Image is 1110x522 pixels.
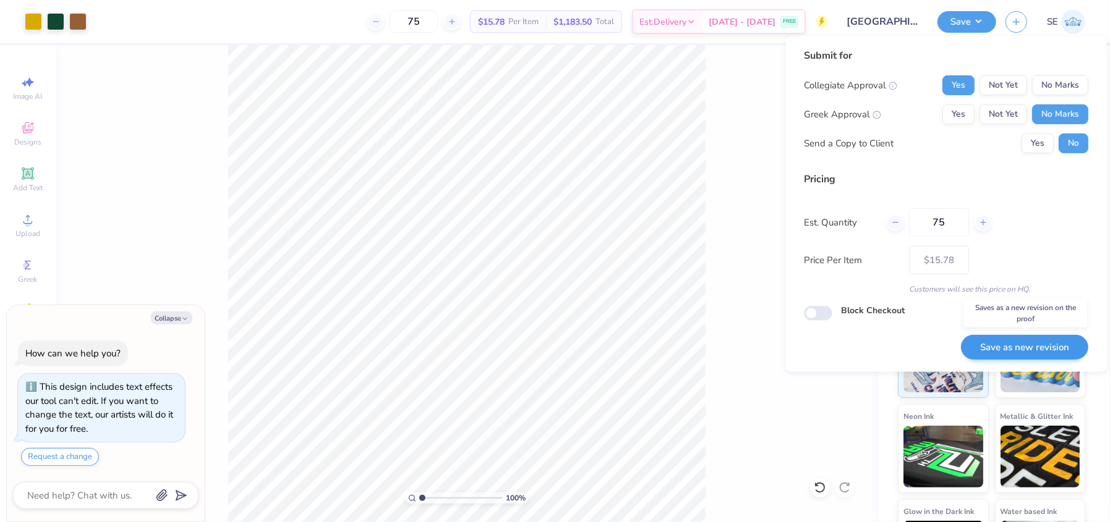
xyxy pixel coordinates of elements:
div: Submit for [804,48,1088,63]
span: Upload [15,229,40,238]
span: $1,183.50 [553,15,592,28]
span: Est. Delivery [639,15,686,28]
a: SE [1047,10,1085,34]
span: Water based Ink [1001,505,1057,518]
span: Designs [14,137,41,147]
div: Collegiate Approval [804,78,897,93]
button: No Marks [1032,104,1088,124]
span: Greek [19,274,38,284]
label: Block Checkout [841,304,905,317]
label: Est. Quantity [804,216,877,230]
span: SE [1047,15,1058,29]
button: Yes [942,75,975,95]
img: Neon Ink [903,426,983,487]
button: Collapse [151,311,192,324]
button: No [1059,133,1088,153]
div: Customers will see this price on HQ. [804,284,1088,295]
div: Saves as a new revision on the proof [963,299,1087,327]
span: Total [596,15,614,28]
span: Per Item [508,15,539,28]
label: Price Per Item [804,253,900,267]
div: How can we help you? [25,347,121,360]
button: No Marks [1032,75,1088,95]
span: Add Text [13,183,43,193]
input: – – [909,208,969,237]
button: Yes [1022,133,1054,153]
span: Metallic & Glitter Ink [1001,410,1074,423]
input: Untitled Design [837,9,928,34]
button: Save as new revision [961,335,1088,360]
span: 100 % [506,492,526,503]
button: Yes [942,104,975,124]
span: Image AI [14,91,43,101]
span: [DATE] - [DATE] [709,15,775,28]
span: Neon Ink [903,410,934,423]
button: Not Yet [980,104,1027,124]
button: Not Yet [980,75,1027,95]
button: Save [937,11,996,33]
span: FREE [783,17,796,26]
img: Metallic & Glitter Ink [1001,426,1080,487]
div: This design includes text effects our tool can't edit. If you want to change the text, our artist... [25,381,173,435]
input: – – [390,11,438,33]
span: $15.78 [478,15,505,28]
span: Glow in the Dark Ink [903,505,974,518]
div: Greek Approval [804,107,881,122]
div: Pricing [804,172,1088,187]
div: Send a Copy to Client [804,137,894,151]
img: Shirley Evaleen B [1061,10,1085,34]
button: Request a change [21,448,99,466]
